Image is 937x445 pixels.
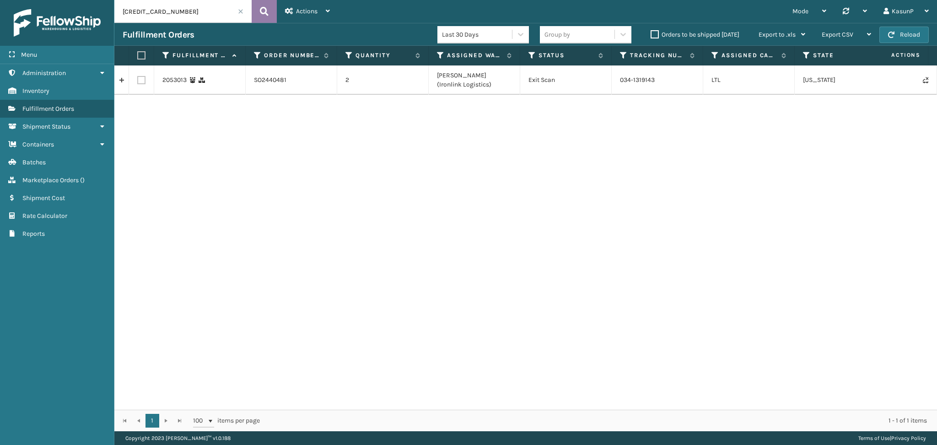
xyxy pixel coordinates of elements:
td: 034-1319143 [612,65,703,95]
span: Actions [862,48,926,63]
label: Fulfillment Order Id [172,51,228,60]
p: Copyright 2023 [PERSON_NAME]™ v 1.0.188 [125,431,231,445]
a: Privacy Policy [891,435,926,441]
span: items per page [193,414,260,428]
span: 100 [193,416,207,425]
span: Menu [21,51,37,59]
label: Quantity [355,51,411,60]
span: Fulfillment Orders [22,105,74,113]
div: Last 30 Days [442,30,513,39]
label: Tracking Number [630,51,685,60]
button: Reload [879,27,929,43]
span: ( ) [80,176,85,184]
span: Actions [296,7,318,15]
span: Export CSV [822,31,853,38]
span: Inventory [22,87,49,95]
label: Assigned Carrier Service [722,51,777,60]
img: logo [14,9,101,37]
label: State [813,51,868,60]
span: Reports [22,230,45,238]
h3: Fulfillment Orders [123,29,194,40]
span: Rate Calculator [22,212,67,220]
label: Assigned Warehouse [447,51,502,60]
label: Order Number [264,51,319,60]
div: | [858,431,926,445]
td: Exit Scan [520,65,612,95]
label: Orders to be shipped [DATE] [651,31,739,38]
td: [US_STATE] [795,65,886,95]
td: LTL [703,65,795,95]
div: Group by [544,30,570,39]
span: Shipment Cost [22,194,65,202]
i: Never Shipped [923,77,928,83]
td: [PERSON_NAME] (Ironlink Logistics) [429,65,520,95]
div: 1 - 1 of 1 items [273,416,927,425]
span: Batches [22,158,46,166]
label: Status [539,51,594,60]
span: Containers [22,141,54,148]
a: 1 [145,414,159,428]
a: SO2440481 [254,76,286,85]
td: 2 [337,65,429,95]
span: Export to .xls [759,31,796,38]
span: Administration [22,69,66,77]
span: Marketplace Orders [22,176,79,184]
span: Shipment Status [22,123,70,130]
a: Terms of Use [858,435,890,441]
span: Mode [792,7,808,15]
a: 2053013 [162,76,187,85]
